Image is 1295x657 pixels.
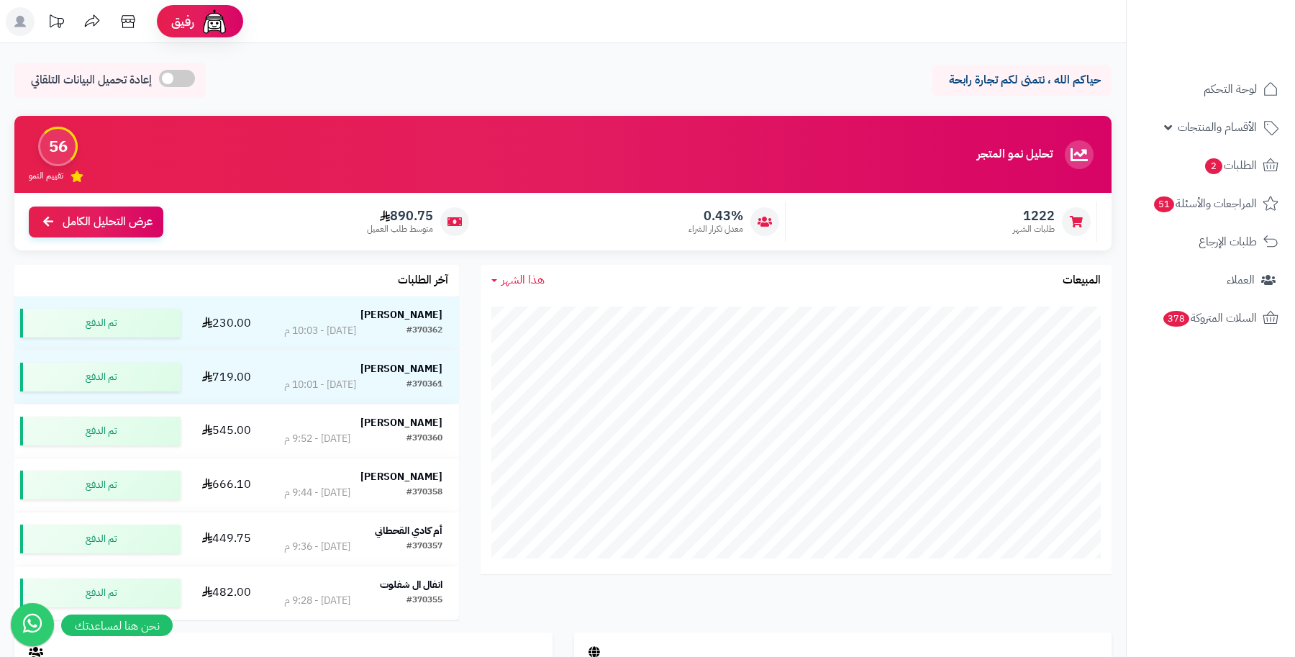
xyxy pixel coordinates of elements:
span: السلات المتروكة [1162,308,1257,328]
div: #370357 [406,540,442,554]
div: [DATE] - 9:44 م [284,486,350,500]
span: معدل تكرار الشراء [689,223,743,235]
span: تقييم النمو [29,170,63,182]
div: [DATE] - 9:36 م [284,540,350,554]
span: طلبات الإرجاع [1199,232,1257,252]
a: السلات المتروكة378 [1135,301,1286,335]
span: 890.75 [367,208,433,224]
div: [DATE] - 10:03 م [284,324,356,338]
a: هذا الشهر [491,272,545,289]
td: 666.10 [186,458,268,512]
div: تم الدفع [20,579,181,607]
div: تم الدفع [20,471,181,499]
div: [DATE] - 9:52 م [284,432,350,446]
span: 1222 [1013,208,1055,224]
span: الأقسام والمنتجات [1178,117,1257,137]
h3: آخر الطلبات [398,274,448,287]
a: العملاء [1135,263,1286,297]
strong: [PERSON_NAME] [360,415,442,430]
span: هذا الشهر [501,271,545,289]
div: تم الدفع [20,417,181,445]
strong: [PERSON_NAME] [360,361,442,376]
span: 378 [1163,311,1189,327]
td: 449.75 [186,512,268,566]
span: طلبات الشهر [1013,223,1055,235]
span: الطلبات [1204,155,1257,176]
a: الطلبات2 [1135,148,1286,183]
span: متوسط طلب العميل [367,223,433,235]
span: عرض التحليل الكامل [63,214,153,230]
div: تم الدفع [20,309,181,337]
span: لوحة التحكم [1204,79,1257,99]
a: لوحة التحكم [1135,72,1286,107]
div: #370355 [406,594,442,608]
div: #370362 [406,324,442,338]
a: المراجعات والأسئلة51 [1135,186,1286,221]
strong: انفال ال شفلوت [380,577,442,592]
h3: تحليل نمو المتجر [977,148,1053,161]
td: 230.00 [186,296,268,350]
a: عرض التحليل الكامل [29,207,163,237]
div: #370358 [406,486,442,500]
img: logo-2.png [1197,37,1281,67]
a: تحديثات المنصة [38,7,74,40]
span: العملاء [1227,270,1255,290]
span: إعادة تحميل البيانات التلقائي [31,72,152,89]
span: 51 [1154,196,1174,212]
a: طلبات الإرجاع [1135,225,1286,259]
span: المراجعات والأسئلة [1153,194,1257,214]
strong: [PERSON_NAME] [360,469,442,484]
span: 0.43% [689,208,743,224]
div: [DATE] - 9:28 م [284,594,350,608]
strong: أم كادي القحطاني [375,523,442,538]
p: حياكم الله ، نتمنى لكم تجارة رابحة [942,72,1101,89]
span: 2 [1205,158,1222,174]
img: ai-face.png [200,7,229,36]
div: [DATE] - 10:01 م [284,378,356,392]
strong: [PERSON_NAME] [360,307,442,322]
h3: المبيعات [1063,274,1101,287]
div: تم الدفع [20,525,181,553]
td: 719.00 [186,350,268,404]
span: رفيق [171,13,194,30]
div: #370360 [406,432,442,446]
div: تم الدفع [20,363,181,391]
td: 545.00 [186,404,268,458]
div: #370361 [406,378,442,392]
td: 482.00 [186,566,268,620]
